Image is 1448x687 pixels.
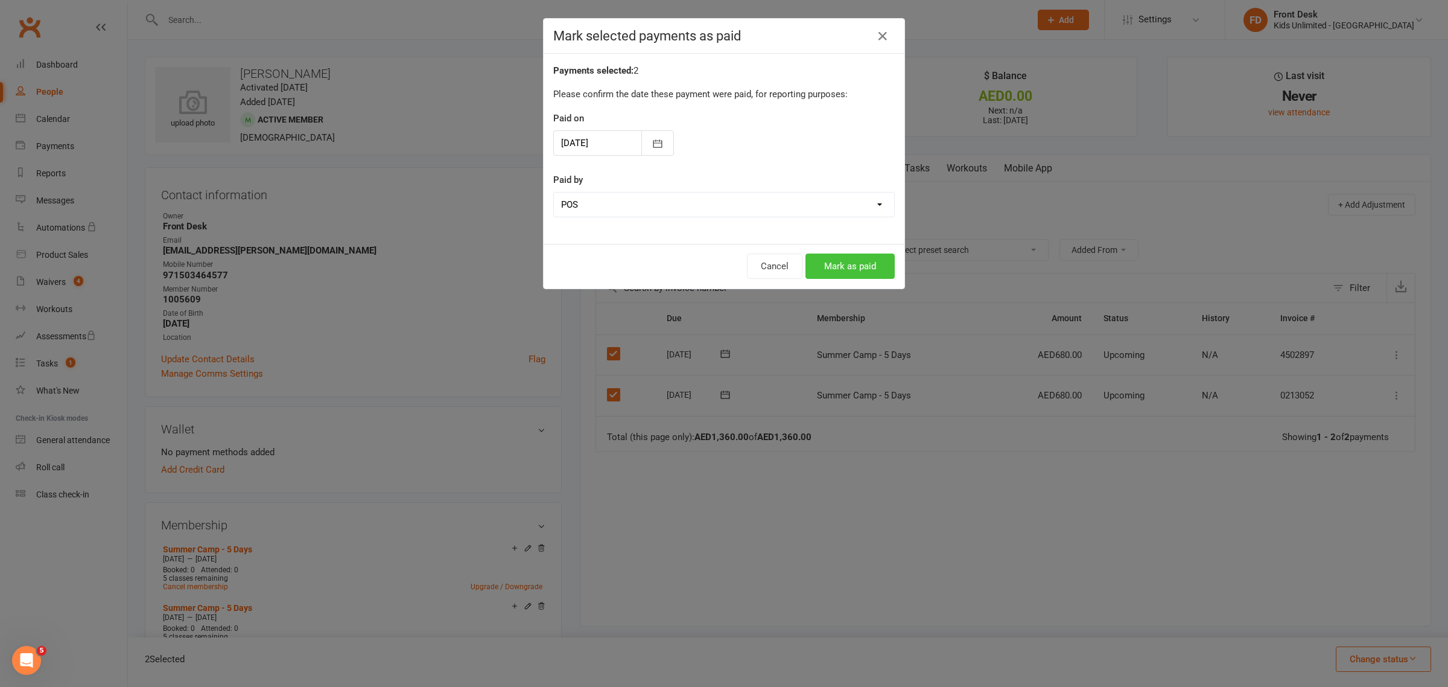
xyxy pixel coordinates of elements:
[873,27,892,46] button: Close
[553,63,895,78] div: 2
[553,87,895,101] p: Please confirm the date these payment were paid, for reporting purposes:
[12,646,41,675] iframe: Intercom live chat
[553,173,583,187] label: Paid by
[553,65,634,76] strong: Payments selected:
[553,111,584,126] label: Paid on
[553,28,895,43] h4: Mark selected payments as paid
[805,254,895,279] button: Mark as paid
[747,254,802,279] button: Cancel
[37,646,46,656] span: 5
